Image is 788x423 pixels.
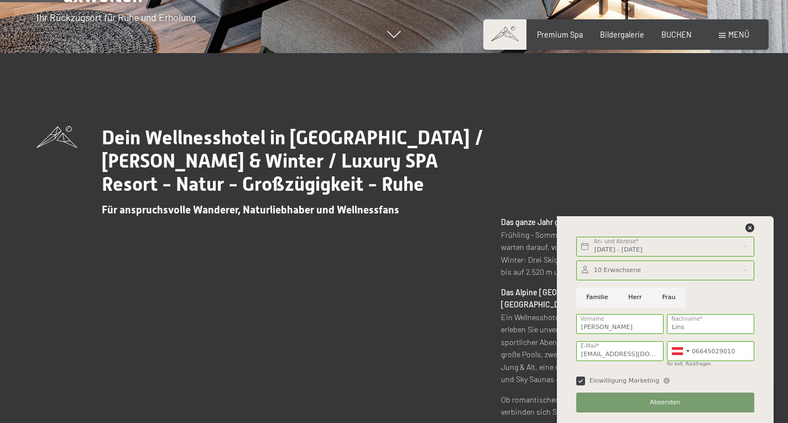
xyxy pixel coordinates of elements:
[650,398,681,407] span: Absenden
[576,393,754,412] button: Absenden
[589,377,660,385] span: Einwilligung Marketing
[501,216,752,279] p: Frühling - Sommer - Herbst: Über 80 bewirtschaftete Almen und Hütten warten darauf, von Ihnen ero...
[537,30,583,39] a: Premium Spa
[102,203,399,216] span: Für anspruchsvolle Wanderer, Naturliebhaber und Wellnessfans
[665,19,671,24] div: Carousel Page 2
[600,30,644,39] a: Bildergalerie
[667,362,711,367] label: für evtl. Rückfragen
[728,30,749,39] span: Menü
[501,288,681,310] strong: Das Alpine [GEOGRAPHIC_DATA] Schwarzenstein im [GEOGRAPHIC_DATA] – [GEOGRAPHIC_DATA]:
[102,126,483,195] span: Dein Wellnesshotel in [GEOGRAPHIC_DATA] / [PERSON_NAME] & Winter / Luxury SPA Resort - Natur - Gr...
[648,19,749,24] div: Carousel Pagination
[691,19,697,24] div: Carousel Page 4 (Current Slide)
[730,19,736,24] div: Carousel Page 7
[667,341,754,361] input: 0664 123456
[501,286,752,386] p: Ein Wellnesshotel der Extraklasse, das keine Wünsche offen lässt. Hier erleben Sie unvergessliche...
[661,30,692,39] a: BUCHEN
[718,19,723,24] div: Carousel Page 6
[501,394,752,419] p: Ob romantischer Winterurlaub oder sonniger Sommertraum – bei uns verbinden sich Sicherheit, Komfo...
[679,19,684,24] div: Carousel Page 3
[744,19,749,24] div: Carousel Page 8
[667,342,693,361] div: Austria (Österreich): +43
[652,19,657,24] div: Carousel Page 1
[704,19,710,24] div: Carousel Page 5
[501,217,701,227] strong: Das ganze Jahr geöffnet – und jeden Moment ein Erlebnis!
